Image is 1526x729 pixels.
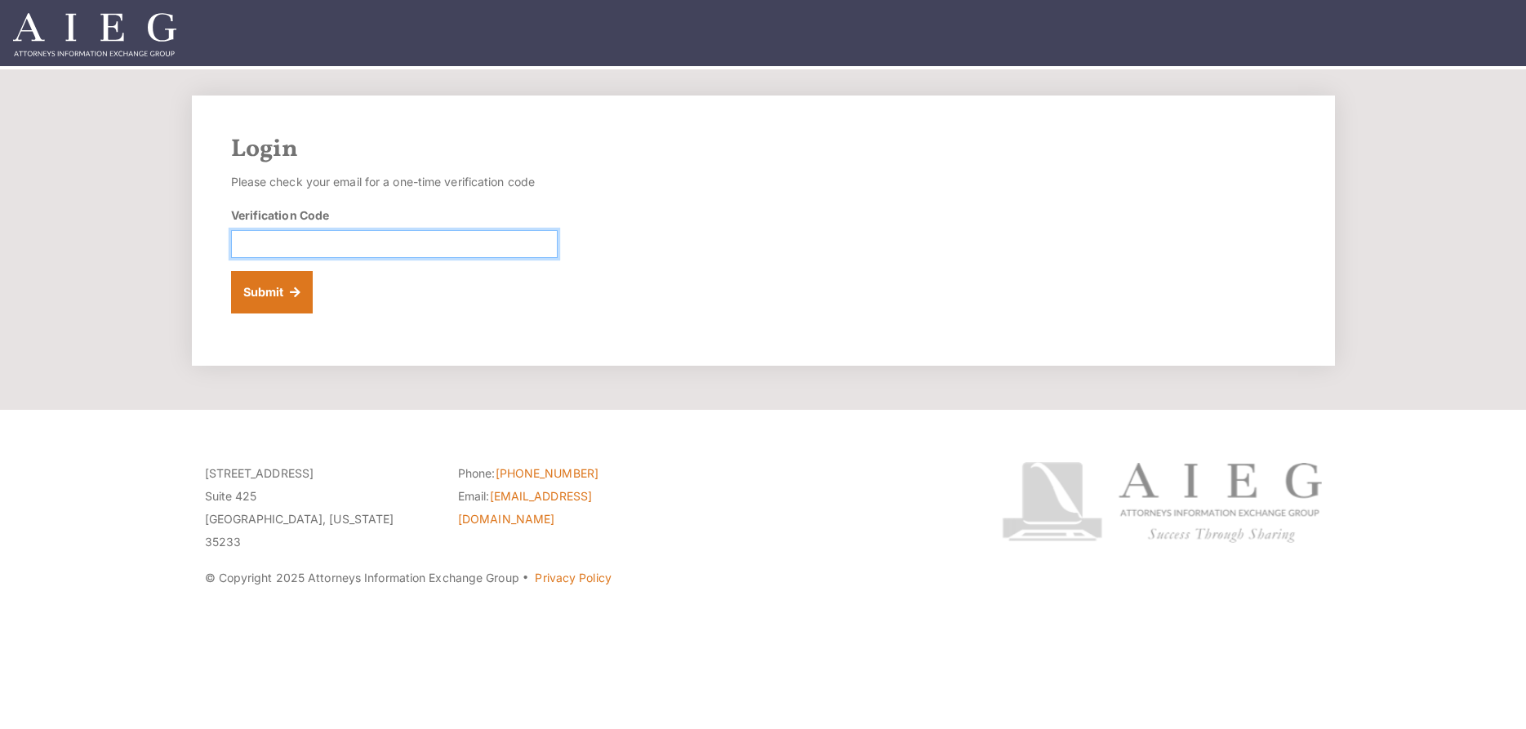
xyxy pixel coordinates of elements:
[458,462,687,485] li: Phone:
[458,489,592,526] a: [EMAIL_ADDRESS][DOMAIN_NAME]
[231,207,330,224] label: Verification Code
[522,577,529,585] span: ·
[496,466,598,480] a: [PHONE_NUMBER]
[231,171,558,193] p: Please check your email for a one-time verification code
[205,567,941,589] p: © Copyright 2025 Attorneys Information Exchange Group
[231,271,314,313] button: Submit
[1002,462,1322,543] img: Attorneys Information Exchange Group logo
[458,485,687,531] li: Email:
[535,571,611,585] a: Privacy Policy
[13,13,176,56] img: Attorneys Information Exchange Group
[205,462,434,553] p: [STREET_ADDRESS] Suite 425 [GEOGRAPHIC_DATA], [US_STATE] 35233
[231,135,1296,164] h2: Login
